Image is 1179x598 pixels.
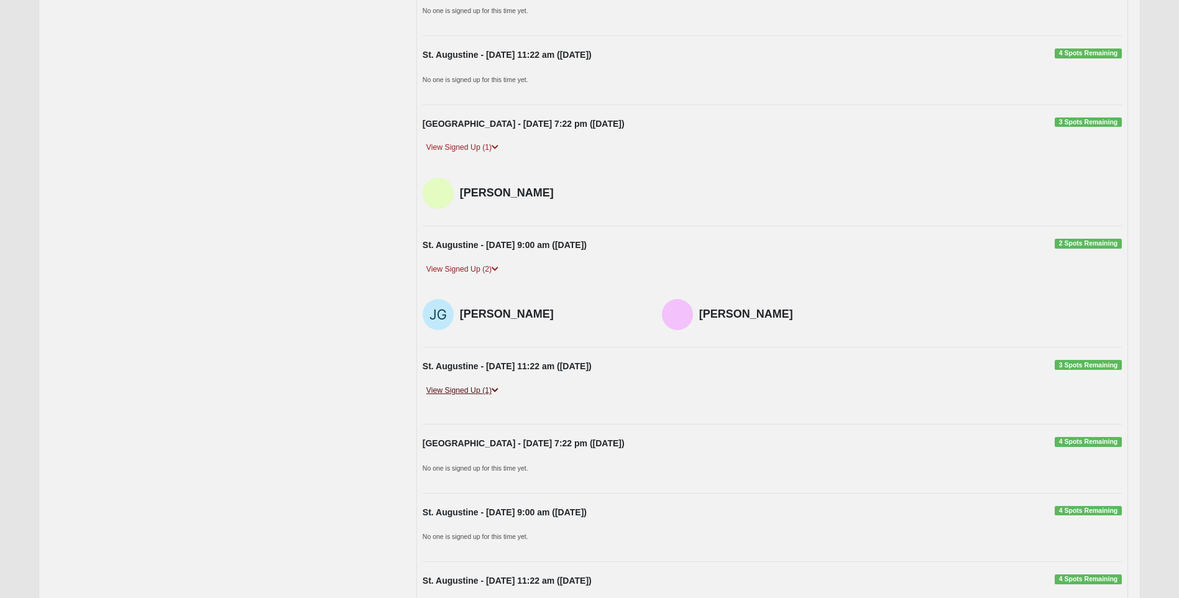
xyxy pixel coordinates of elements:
[1055,574,1121,584] span: 4 Spots Remaining
[423,119,625,129] strong: [GEOGRAPHIC_DATA] - [DATE] 7:22 pm ([DATE])
[423,533,528,540] small: No one is signed up for this time yet.
[662,299,693,330] img: Gregg Gunderson
[423,141,502,154] a: View Signed Up (1)
[423,576,592,586] strong: St. Augustine - [DATE] 11:22 am ([DATE])
[423,263,502,276] a: View Signed Up (2)
[423,384,502,397] a: View Signed Up (1)
[423,299,454,330] img: Jean Gunderson
[1055,360,1121,370] span: 3 Spots Remaining
[423,178,454,209] img: Jennifer Sims
[423,50,592,60] strong: St. Augustine - [DATE] 11:22 am ([DATE])
[423,507,587,517] strong: St. Augustine - [DATE] 9:00 am ([DATE])
[423,361,592,371] strong: St. Augustine - [DATE] 11:22 am ([DATE])
[423,464,528,472] small: No one is signed up for this time yet.
[423,76,528,83] small: No one is signed up for this time yet.
[423,7,528,14] small: No one is signed up for this time yet.
[1055,506,1121,516] span: 4 Spots Remaining
[423,240,587,250] strong: St. Augustine - [DATE] 9:00 am ([DATE])
[460,308,643,321] h4: [PERSON_NAME]
[423,438,625,448] strong: [GEOGRAPHIC_DATA] - [DATE] 7:22 pm ([DATE])
[1055,117,1121,127] span: 3 Spots Remaining
[1055,437,1121,447] span: 4 Spots Remaining
[1055,239,1121,249] span: 2 Spots Remaining
[460,186,643,200] h4: [PERSON_NAME]
[699,308,883,321] h4: [PERSON_NAME]
[1055,48,1121,58] span: 4 Spots Remaining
